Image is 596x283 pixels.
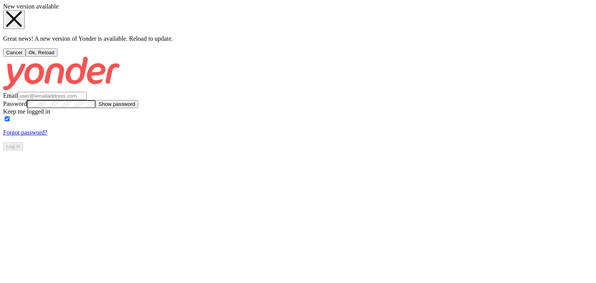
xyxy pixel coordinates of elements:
[26,48,58,57] button: Ok, Reload
[3,10,25,29] button: Close
[3,129,47,136] a: Forgot password?
[3,48,26,57] button: Cancel
[3,142,23,150] button: Log in
[3,92,18,99] label: Email
[3,100,27,107] label: Password
[3,35,593,42] p: Great news! A new version of Yonder is available. Reload to update.
[3,108,50,115] label: Keep me logged in
[3,3,593,10] div: New version available
[18,92,87,100] input: user@emailaddress.com
[95,100,138,108] button: Show password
